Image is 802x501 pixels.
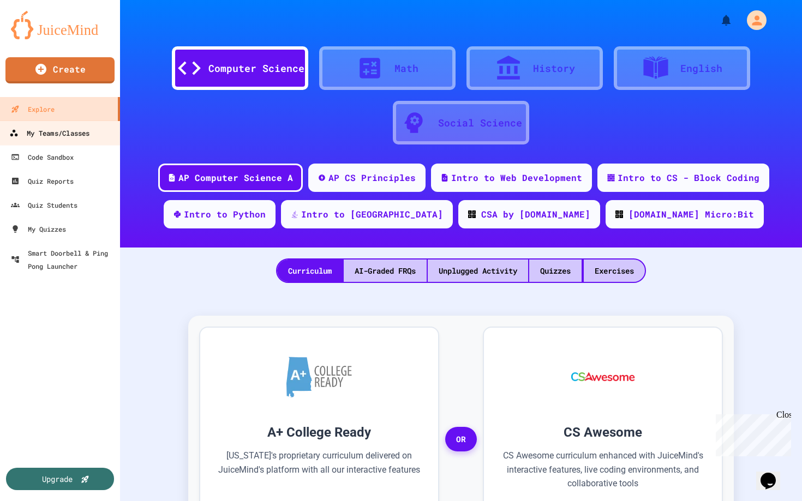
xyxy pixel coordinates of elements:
div: Quiz Reports [11,174,74,188]
a: Create [5,57,115,83]
div: My Teams/Classes [9,126,89,140]
div: Computer Science [208,61,304,76]
div: AP CS Principles [328,171,416,184]
iframe: chat widget [756,457,791,490]
p: CS Awesome curriculum enhanced with JuiceMind's interactive features, live coding environments, a... [500,449,705,491]
img: A+ College Ready [286,357,352,397]
div: Math [394,61,418,76]
div: My Quizzes [11,222,66,236]
div: Curriculum [277,259,343,282]
div: Quizzes [529,259,582,282]
h3: CS Awesome [500,422,705,442]
img: CODE_logo_RGB.png [468,210,476,218]
img: logo-orange.svg [11,11,109,39]
p: [US_STATE]'s proprietary curriculum delivered on JuiceMind's platform with all our interactive fe... [217,449,422,491]
div: Social Science [438,116,522,130]
div: My Account [735,8,769,33]
div: AI-Graded FRQs [344,259,427,282]
div: Smart Doorbell & Ping Pong Launcher [11,246,116,273]
div: Intro to Web Development [451,171,582,184]
div: CSA by [DOMAIN_NAME] [481,208,590,221]
div: Quiz Students [11,198,77,212]
div: Exercises [584,259,645,282]
div: Code Sandbox [11,150,74,164]
div: Upgrade [42,473,73,485]
div: English [680,61,722,76]
iframe: chat widget [711,410,791,456]
div: Unplugged Activity [428,259,528,282]
div: [DOMAIN_NAME] Micro:Bit [629,208,754,221]
h3: A+ College Ready [217,422,422,442]
img: CS Awesome [560,344,646,409]
div: AP Computer Science A [178,171,293,184]
div: History [533,61,575,76]
div: Chat with us now!Close [4,4,75,69]
div: Explore [11,102,55,116]
div: Intro to CS - Block Coding [618,171,759,184]
div: My Notifications [699,11,735,29]
div: Intro to Python [184,208,266,221]
div: Intro to [GEOGRAPHIC_DATA] [301,208,443,221]
span: OR [445,427,477,452]
img: CODE_logo_RGB.png [615,210,623,218]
